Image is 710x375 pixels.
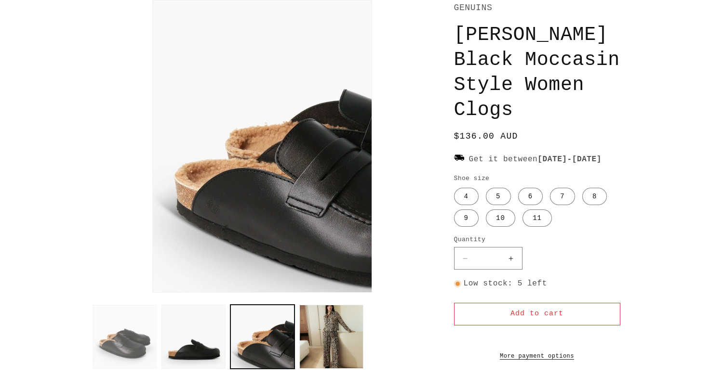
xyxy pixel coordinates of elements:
span: $136.00 AUD [454,130,518,143]
label: 4 [454,188,479,205]
button: Load image 1 in gallery view [93,305,157,369]
button: Load image 2 in gallery view [161,305,226,369]
button: Load image 4 in gallery view [299,305,363,369]
img: 1670915.png [454,153,464,165]
label: 8 [582,188,607,205]
p: Low stock: 5 left [454,277,620,291]
label: 10 [486,209,515,227]
button: Add to cart [454,303,620,325]
button: Load image 3 in gallery view [230,305,295,369]
label: 7 [550,188,575,205]
strong: - [537,155,602,164]
span: [DATE] [537,155,567,164]
span: [DATE] [572,155,602,164]
h1: [PERSON_NAME] Black Moccasin Style Women Clogs [454,23,620,123]
legend: Shoe size [454,174,491,183]
p: Get it between [454,153,620,167]
label: 6 [518,188,543,205]
a: More payment options [454,352,620,361]
label: 9 [454,209,479,227]
label: Quantity [454,235,620,245]
label: 11 [522,209,552,227]
label: 5 [486,188,510,205]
